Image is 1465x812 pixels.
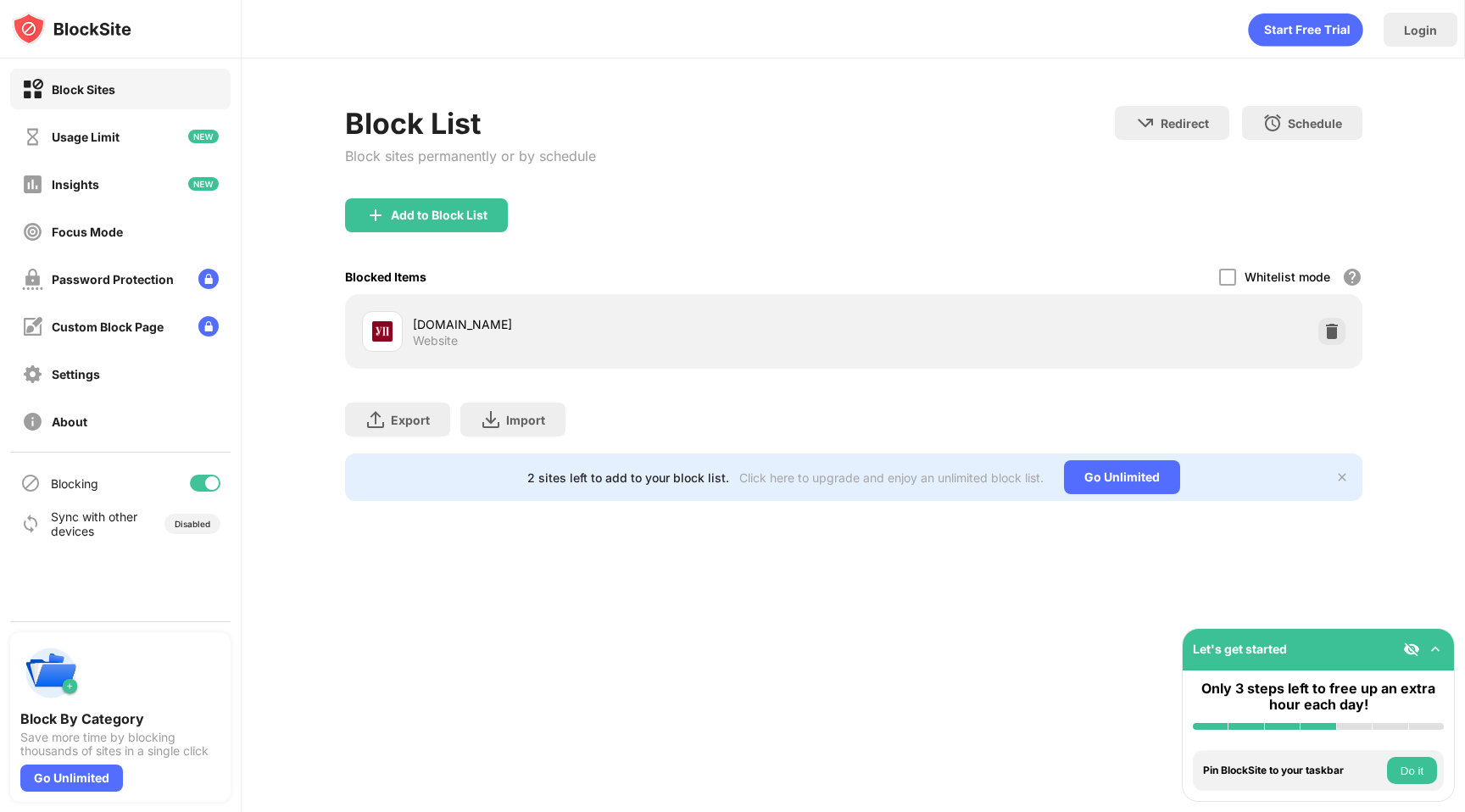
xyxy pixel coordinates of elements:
[1404,23,1437,37] div: Login
[22,79,43,100] img: block-on.svg
[12,12,131,46] img: logo-blocksite.svg
[345,270,426,284] div: Blocked Items
[739,470,1044,485] div: Click here to upgrade and enjoy an unlimited block list.
[52,82,115,97] div: Block Sites
[22,126,43,147] img: time-usage-off.svg
[345,106,596,141] div: Block List
[52,272,174,286] div: Password Protection
[1387,757,1437,784] button: Do it
[1203,765,1383,776] div: Pin BlockSite to your taskbar
[51,476,98,491] div: Blocking
[20,514,41,534] img: sync-icon.svg
[1427,641,1444,658] img: omni-setup-toggle.svg
[22,364,43,385] img: settings-off.svg
[198,269,219,289] img: lock-menu.svg
[20,731,220,758] div: Save more time by blocking thousands of sites in a single click
[345,147,596,164] div: Block sites permanently or by schedule
[1403,641,1420,658] img: eye-not-visible.svg
[413,315,854,333] div: [DOMAIN_NAME]
[1245,270,1330,284] div: Whitelist mode
[413,333,458,348] div: Website
[198,316,219,336] img: lock-menu.svg
[188,130,219,143] img: new-icon.svg
[20,642,81,704] img: push-categories.svg
[527,470,729,485] div: 2 sites left to add to your block list.
[52,177,99,192] div: Insights
[1193,642,1287,656] div: Let's get started
[52,367,100,381] div: Settings
[52,130,120,144] div: Usage Limit
[372,321,393,342] img: favicons
[391,209,487,222] div: Add to Block List
[52,414,87,429] div: About
[20,765,123,792] div: Go Unlimited
[188,177,219,191] img: new-icon.svg
[22,411,43,432] img: about-off.svg
[1248,13,1363,47] div: animation
[22,174,43,195] img: insights-off.svg
[1161,116,1209,131] div: Redirect
[1193,681,1444,713] div: Only 3 steps left to free up an extra hour each day!
[1064,460,1180,494] div: Go Unlimited
[22,316,43,337] img: customize-block-page-off.svg
[175,519,210,529] div: Disabled
[52,320,164,334] div: Custom Block Page
[20,473,41,493] img: blocking-icon.svg
[506,413,545,427] div: Import
[51,509,138,538] div: Sync with other devices
[22,269,43,290] img: password-protection-off.svg
[391,413,430,427] div: Export
[20,710,220,727] div: Block By Category
[1288,116,1342,131] div: Schedule
[52,225,123,239] div: Focus Mode
[22,221,43,242] img: focus-off.svg
[1335,470,1349,484] img: x-button.svg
